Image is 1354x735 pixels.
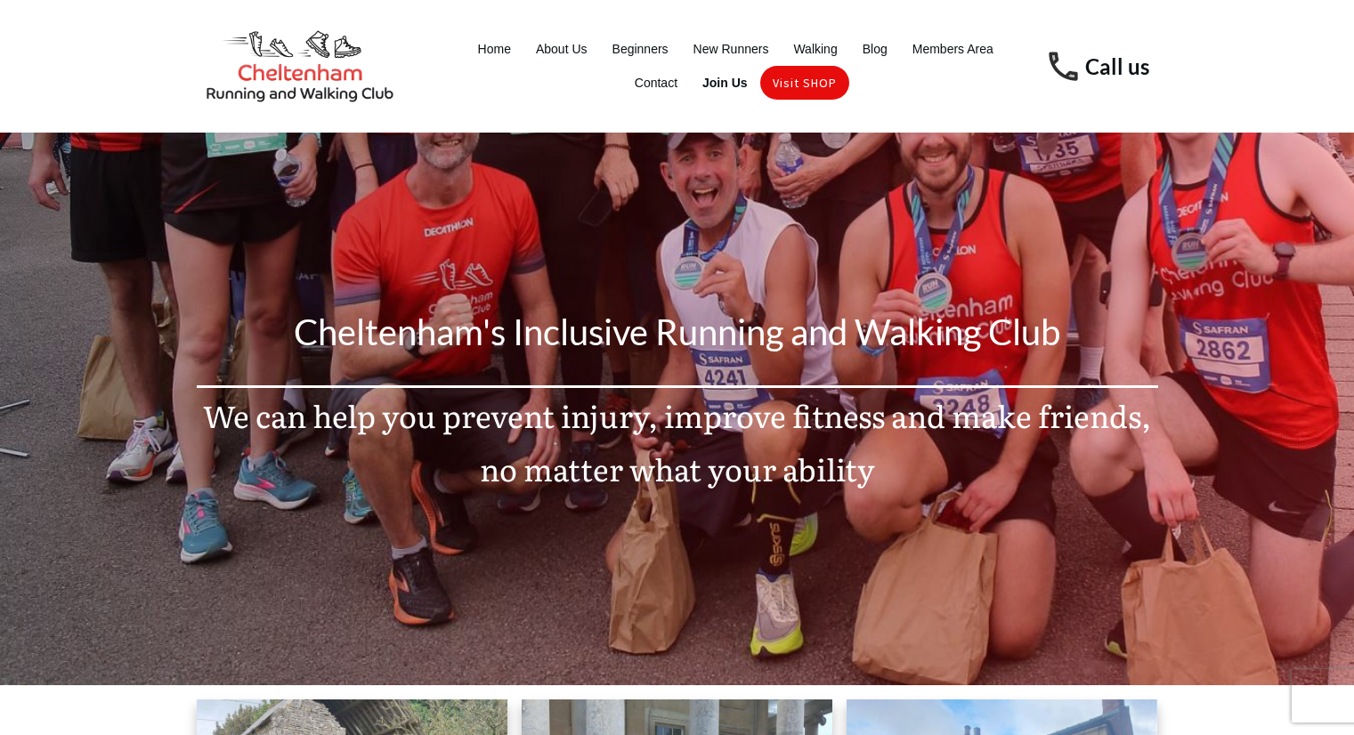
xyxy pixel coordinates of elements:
[863,36,888,61] a: Blog
[635,70,677,95] a: Contact
[198,389,1157,516] p: We can help you prevent injury, improve fitness and make friends, no matter what your ability
[612,36,669,61] a: Beginners
[198,301,1157,384] p: Cheltenham's Inclusive Running and Walking Club
[793,36,837,61] a: Walking
[773,70,837,95] a: Visit SHOP
[478,36,511,61] a: Home
[197,25,403,108] img: Cheltenham Running and Walking Club Logo
[912,36,993,61] a: Members Area
[693,36,769,61] a: New Runners
[536,36,588,61] a: About Us
[702,70,748,95] a: Join Us
[1085,53,1149,79] a: Call us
